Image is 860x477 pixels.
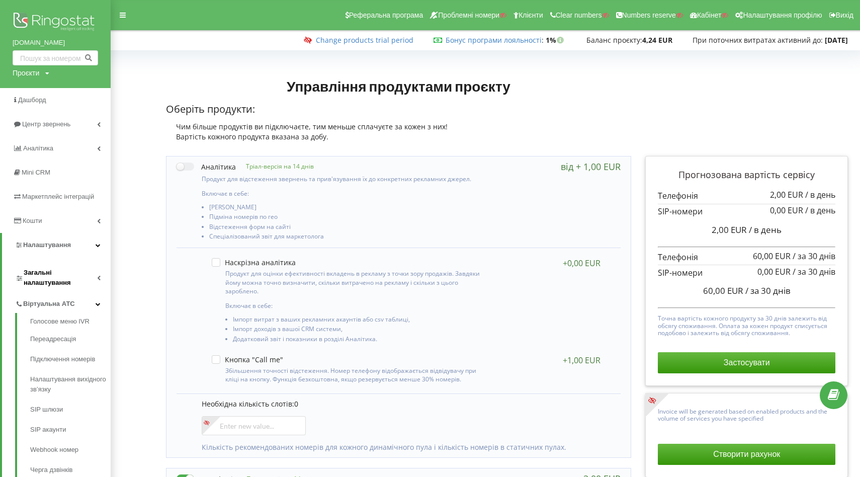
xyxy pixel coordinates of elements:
[446,35,542,45] a: Бонус програми лояльності
[225,301,484,310] p: Включає в себе:
[202,189,488,198] p: Включає в себе:
[316,35,413,45] a: Change products trial period
[757,266,791,277] span: 0,00 EUR
[233,326,484,335] li: Імпорт доходів з вашої CRM системи,
[13,38,98,48] a: [DOMAIN_NAME]
[743,11,822,19] span: Налаштування профілю
[658,444,835,465] button: Створити рахунок
[212,258,296,267] label: Наскрізна аналітика
[805,189,835,200] span: / в день
[18,96,46,104] span: Дашборд
[202,175,488,183] p: Продукт для відстеження звернень та прив'язування їх до конкретних рекламних джерел.
[30,316,111,329] a: Голосове меню IVR
[793,251,835,262] span: / за 30 днів
[202,442,611,452] p: Кількість рекомендованих номерів для кожного динамічного пула і кількість номерів в статичних пулах.
[23,241,71,249] span: Налаштування
[658,352,835,373] button: Застосувати
[166,122,632,132] div: Чим більше продуктів ви підключаєте, тим меньше сплачуєте за кожен з них!
[209,204,488,213] li: [PERSON_NAME]
[225,269,484,295] p: Продукт для оцінки ефективності вкладень в рекламу з точки зору продажів. Завдяки йому можна точн...
[23,299,75,309] span: Віртуальна АТС
[13,68,39,78] div: Проєкти
[805,205,835,216] span: / в день
[556,11,602,19] span: Clear numbers
[22,120,70,128] span: Центр звернень
[13,50,98,65] input: Пошук за номером
[658,169,835,182] p: Прогнозована вартість сервісу
[658,312,835,337] p: Точна вартість кожного продукту за 30 днів залежить від обсягу споживання. Оплата за кожен продук...
[30,329,111,349] a: Переадресація
[202,399,611,409] p: Необхідна кількість слотів:
[236,162,314,171] p: Тріал-версія на 14 днів
[166,102,632,117] p: Оберіть продукти:
[30,369,111,400] a: Налаштування вихідного зв’язку
[658,206,835,217] p: SIP-номери
[693,35,823,45] span: При поточних витратах активний до:
[349,11,423,19] span: Реферальна програма
[793,266,835,277] span: / за 30 днів
[209,213,488,223] li: Підміна номерів по гео
[202,416,306,435] input: Enter new value...
[658,267,835,279] p: SIP-номери
[166,132,632,142] div: Вартість кожного продукта вказана за добу.
[697,11,722,19] span: Кабінет
[23,144,53,152] span: Аналiтика
[2,233,111,257] a: Налаштування
[519,11,543,19] span: Клієнти
[233,316,484,326] li: Імпорт витрат з ваших рекламних акаунтів або csv таблиці,
[209,223,488,233] li: Відстеження форм на сайті
[825,35,848,45] strong: [DATE]
[13,10,98,35] img: Ringostat logo
[770,189,803,200] span: 2,00 EUR
[703,285,743,296] span: 60,00 EUR
[712,224,747,235] span: 2,00 EUR
[658,190,835,202] p: Телефонія
[642,35,672,45] strong: 4,24 EUR
[836,11,853,19] span: Вихід
[30,440,111,460] a: Webhook номер
[30,349,111,369] a: Підключення номерів
[658,406,835,423] p: Invoice will be generated based on enabled products and the volume of services you have specified
[177,162,236,172] label: Аналітика
[22,193,94,200] span: Маркетплейс інтеграцій
[212,355,283,364] label: Кнопка "Call me"
[24,268,97,288] span: Загальні налаштування
[15,292,111,313] a: Віртуальна АТС
[446,35,544,45] span: :
[749,224,782,235] span: / в день
[233,336,484,345] li: Додатковий звіт і показники в розділі Аналітика.
[563,355,600,365] div: +1,00 EUR
[209,233,488,243] li: Спеціалізований звіт для маркетолога
[22,169,50,176] span: Mini CRM
[15,261,111,292] a: Загальні налаштування
[23,217,42,224] span: Кошти
[225,366,484,383] p: Збільшення точності відстеження. Номер телефону відображається відвідувачу при кліці на кнопку. Ф...
[438,11,499,19] span: Проблемні номери
[546,35,566,45] strong: 1%
[770,205,803,216] span: 0,00 EUR
[753,251,791,262] span: 60,00 EUR
[166,77,632,95] h1: Управління продуктами проєкту
[563,258,600,268] div: +0,00 EUR
[30,420,111,440] a: SIP акаунти
[622,11,676,19] span: Numbers reserve
[30,400,111,420] a: SIP шлюзи
[294,399,298,409] span: 0
[658,252,835,263] p: Телефонія
[745,285,791,296] span: / за 30 днів
[561,162,621,172] div: від + 1,00 EUR
[586,35,642,45] span: Баланс проєкту:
